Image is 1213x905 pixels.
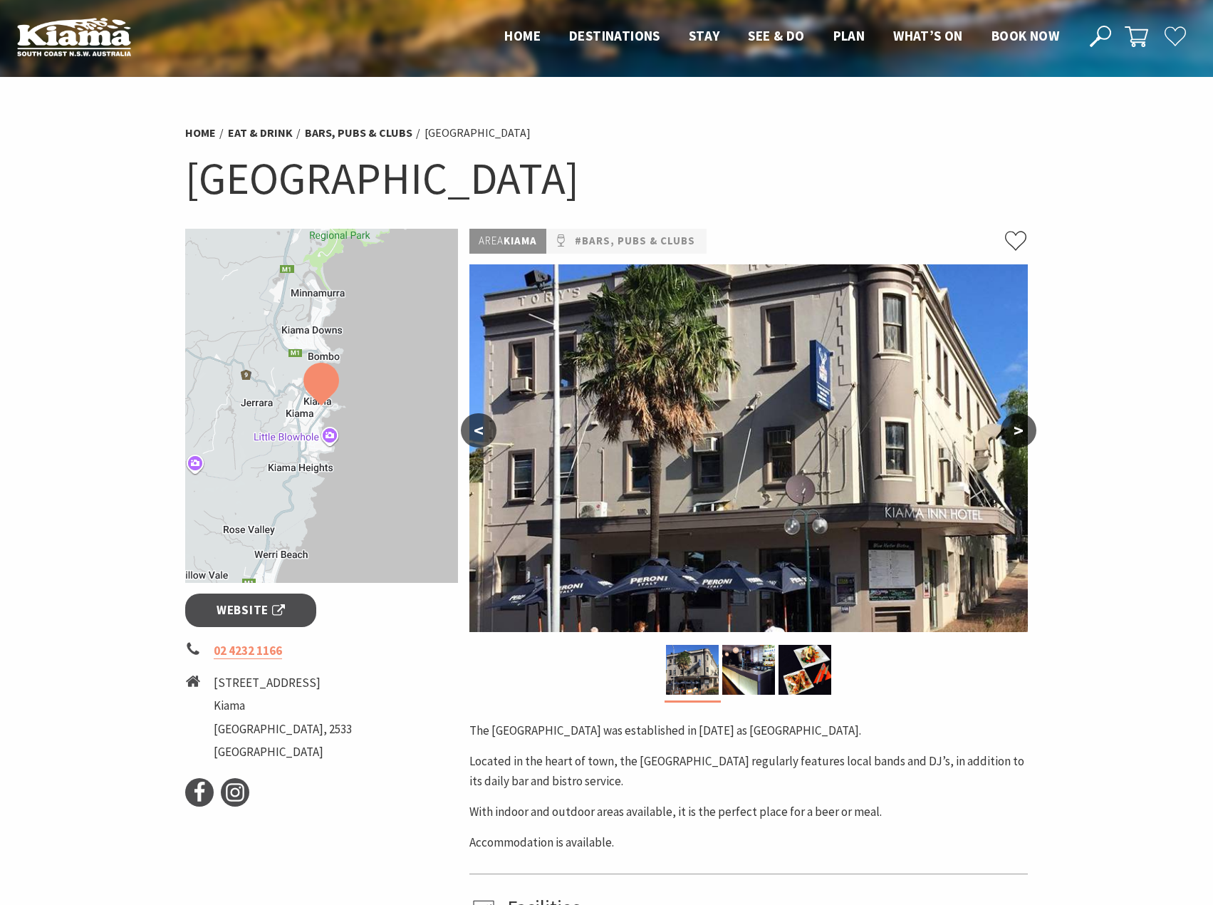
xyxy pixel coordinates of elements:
span: Destinations [569,27,660,44]
li: [GEOGRAPHIC_DATA] [214,743,352,762]
p: Kiama [469,229,546,254]
span: Plan [833,27,865,44]
span: Website [217,601,285,620]
li: Kiama [214,696,352,715]
button: > [1001,413,1036,448]
h1: [GEOGRAPHIC_DATA] [185,150,1029,207]
li: [GEOGRAPHIC_DATA], 2533 [214,720,352,739]
a: Eat & Drink [228,125,293,140]
nav: Main Menu [490,25,1073,48]
img: Kiama Logo [17,17,131,56]
span: Home [504,27,541,44]
p: With indoor and outdoor areas available, it is the perfect place for a beer or meal. [469,802,1028,822]
span: What’s On [893,27,963,44]
p: Accommodation is available. [469,833,1028,852]
button: < [461,413,496,448]
span: Stay [689,27,720,44]
a: Bars, Pubs & Clubs [305,125,412,140]
p: The [GEOGRAPHIC_DATA] was established in [DATE] as [GEOGRAPHIC_DATA]. [469,721,1028,740]
a: Website [185,594,317,627]
li: [STREET_ADDRESS] [214,673,352,693]
a: #Bars, Pubs & Clubs [575,232,695,250]
span: See & Do [748,27,804,44]
span: Book now [991,27,1059,44]
li: [GEOGRAPHIC_DATA] [425,124,531,143]
span: Area [479,234,504,247]
a: Home [185,125,216,140]
p: Located in the heart of town, the [GEOGRAPHIC_DATA] regularly features local bands and DJ’s, in a... [469,752,1028,790]
a: 02 4232 1166 [214,643,282,659]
